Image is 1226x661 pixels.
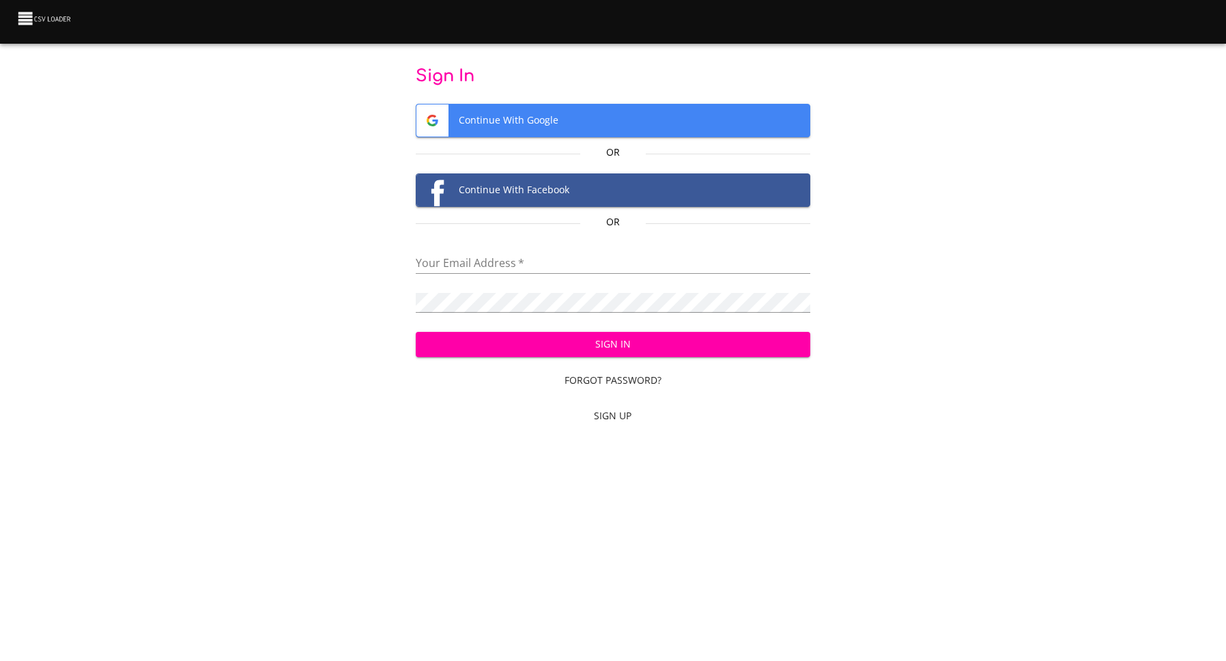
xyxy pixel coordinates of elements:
[416,332,810,357] button: Sign In
[416,104,809,137] span: Continue With Google
[416,174,809,206] span: Continue With Facebook
[416,104,810,137] button: Google logoContinue With Google
[416,104,448,137] img: Google logo
[416,404,810,429] a: Sign Up
[427,336,799,353] span: Sign In
[580,215,646,229] p: Or
[580,145,646,159] p: Or
[416,174,448,206] img: Facebook logo
[416,368,810,393] a: Forgot Password?
[16,9,74,28] img: CSV Loader
[421,408,804,425] span: Sign Up
[421,372,804,389] span: Forgot Password?
[416,173,810,207] button: Facebook logoContinue With Facebook
[416,66,810,87] p: Sign In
